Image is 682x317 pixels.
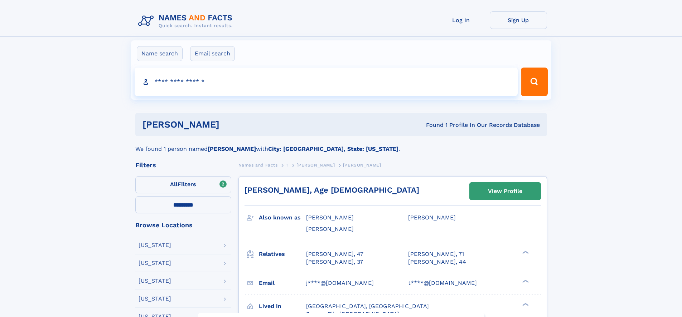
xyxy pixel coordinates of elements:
a: View Profile [470,183,541,200]
a: [PERSON_NAME], 37 [306,258,363,266]
div: [US_STATE] [139,260,171,266]
h1: [PERSON_NAME] [142,120,323,129]
b: City: [GEOGRAPHIC_DATA], State: [US_STATE] [268,145,398,152]
label: Email search [190,46,235,61]
span: [PERSON_NAME] [306,214,354,221]
h3: Lived in [259,300,306,312]
div: [US_STATE] [139,296,171,302]
div: View Profile [488,183,522,199]
h3: Email [259,277,306,289]
a: [PERSON_NAME] [296,160,335,169]
a: [PERSON_NAME], 44 [408,258,466,266]
span: [PERSON_NAME] [306,226,354,232]
a: Names and Facts [238,160,278,169]
a: T [286,160,289,169]
a: [PERSON_NAME], 71 [408,250,464,258]
div: ❯ [521,302,529,307]
span: T [286,163,289,168]
h3: Relatives [259,248,306,260]
label: Filters [135,176,231,193]
div: ❯ [521,279,529,283]
span: All [170,181,178,188]
div: Found 1 Profile In Our Records Database [323,121,540,129]
div: Filters [135,162,231,168]
a: Sign Up [490,11,547,29]
div: [US_STATE] [139,278,171,284]
span: [PERSON_NAME] [296,163,335,168]
div: [US_STATE] [139,242,171,248]
span: [GEOGRAPHIC_DATA], [GEOGRAPHIC_DATA] [306,303,429,309]
a: Log In [432,11,490,29]
div: ❯ [521,250,529,254]
h3: Also known as [259,212,306,224]
button: Search Button [521,68,547,96]
b: [PERSON_NAME] [208,145,256,152]
a: [PERSON_NAME], 47 [306,250,363,258]
img: Logo Names and Facts [135,11,238,31]
input: search input [135,68,518,96]
span: [PERSON_NAME] [408,214,456,221]
label: Name search [137,46,183,61]
div: Browse Locations [135,222,231,228]
a: [PERSON_NAME], Age [DEMOGRAPHIC_DATA] [245,185,419,194]
span: [PERSON_NAME] [343,163,381,168]
div: We found 1 person named with . [135,136,547,153]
